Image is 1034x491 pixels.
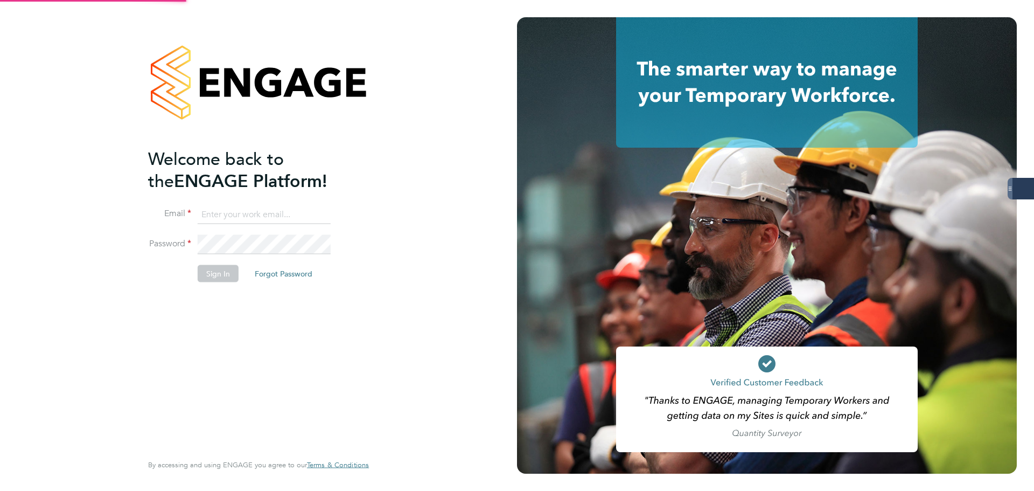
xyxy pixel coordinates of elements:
span: Welcome back to the [148,148,284,191]
label: Password [148,238,191,250]
h2: ENGAGE Platform! [148,148,358,192]
button: Sign In [198,265,239,282]
button: Forgot Password [246,265,321,282]
span: Terms & Conditions [307,460,369,469]
a: Terms & Conditions [307,461,369,469]
label: Email [148,208,191,219]
span: By accessing and using ENGAGE you agree to our [148,460,369,469]
input: Enter your work email... [198,205,331,224]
